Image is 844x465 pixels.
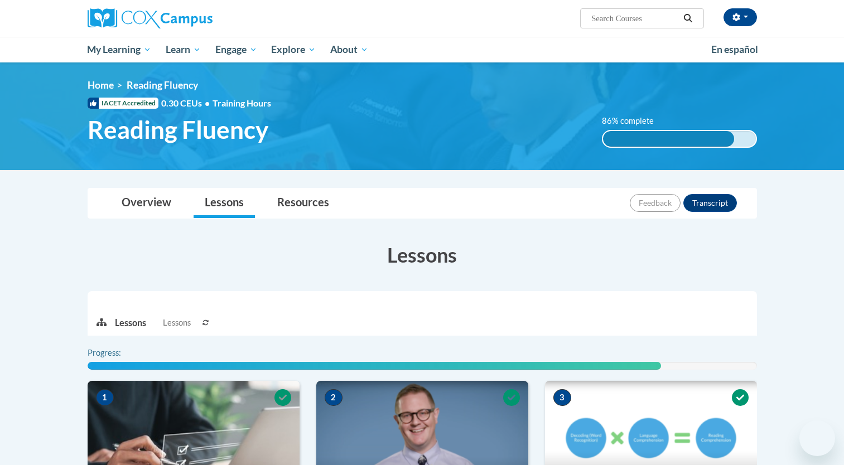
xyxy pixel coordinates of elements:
[711,43,758,55] span: En español
[208,37,264,62] a: Engage
[264,37,323,62] a: Explore
[127,79,198,91] span: Reading Fluency
[110,188,182,218] a: Overview
[215,43,257,56] span: Engage
[88,8,213,28] img: Cox Campus
[590,12,679,25] input: Search Courses
[724,8,757,26] button: Account Settings
[330,43,368,56] span: About
[163,317,191,329] span: Lessons
[799,420,835,456] iframe: Button to launch messaging window
[88,241,757,269] h3: Lessons
[158,37,208,62] a: Learn
[205,98,210,108] span: •
[553,389,571,406] span: 3
[630,194,681,212] button: Feedback
[161,97,213,109] span: 0.30 CEUs
[96,389,114,406] span: 1
[88,8,300,28] a: Cox Campus
[271,43,316,56] span: Explore
[166,43,201,56] span: Learn
[213,98,271,108] span: Training Hours
[602,115,666,127] label: 86% complete
[71,37,774,62] div: Main menu
[115,317,146,329] p: Lessons
[704,38,765,61] a: En español
[88,115,268,144] span: Reading Fluency
[679,12,696,25] button: Search
[683,194,737,212] button: Transcript
[323,37,375,62] a: About
[603,131,734,147] div: 86% complete
[194,188,255,218] a: Lessons
[266,188,340,218] a: Resources
[325,389,343,406] span: 2
[80,37,159,62] a: My Learning
[88,98,158,109] span: IACET Accredited
[88,79,114,91] a: Home
[88,347,152,359] label: Progress:
[87,43,151,56] span: My Learning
